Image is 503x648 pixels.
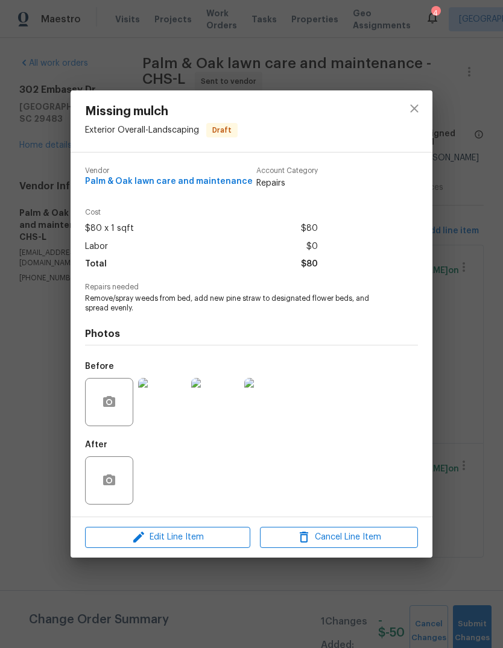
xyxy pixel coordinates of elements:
span: Remove/spray weeds from bed, add new pine straw to designated flower beds, and spread evenly. [85,294,385,314]
span: Labor [85,238,108,256]
span: Edit Line Item [89,530,247,545]
span: Vendor [85,167,253,175]
span: Cost [85,209,318,216]
span: $0 [306,238,318,256]
span: Draft [207,124,236,136]
h5: After [85,441,107,449]
span: Cancel Line Item [264,530,414,545]
span: $80 [301,220,318,237]
span: Repairs needed [85,283,418,291]
div: 4 [431,7,440,19]
span: Exterior Overall - Landscaping [85,126,199,134]
span: Missing mulch [85,105,238,118]
h5: Before [85,362,114,371]
h4: Photos [85,328,418,340]
span: $80 x 1 sqft [85,220,134,237]
span: Total [85,256,107,273]
span: Repairs [256,177,318,189]
span: $80 [301,256,318,273]
button: Cancel Line Item [260,527,418,548]
span: Account Category [256,167,318,175]
span: Palm & Oak lawn care and maintenance [85,177,253,186]
button: Edit Line Item [85,527,250,548]
button: close [400,94,429,123]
